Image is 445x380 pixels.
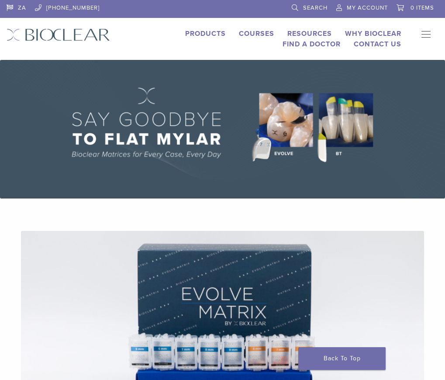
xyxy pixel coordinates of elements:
img: Bioclear [7,28,110,41]
a: Resources [287,29,332,38]
nav: Primary Navigation [414,28,438,42]
a: Courses [239,29,274,38]
a: Why Bioclear [345,29,401,38]
a: Find A Doctor [283,40,341,49]
span: Search [303,4,328,11]
span: 0 items [411,4,434,11]
a: Back To Top [298,347,386,370]
a: Products [185,29,226,38]
a: Contact Us [354,40,401,49]
span: My Account [347,4,388,11]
